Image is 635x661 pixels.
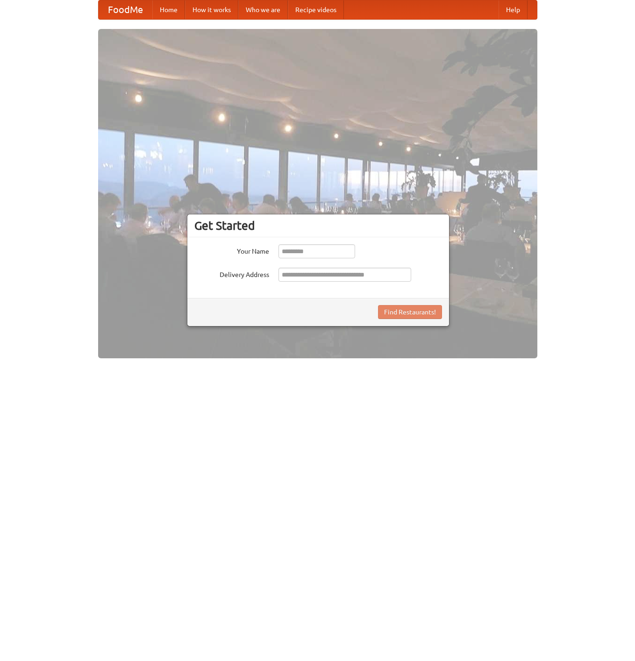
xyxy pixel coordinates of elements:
[99,0,152,19] a: FoodMe
[194,219,442,233] h3: Get Started
[378,305,442,319] button: Find Restaurants!
[238,0,288,19] a: Who we are
[194,244,269,256] label: Your Name
[194,268,269,279] label: Delivery Address
[185,0,238,19] a: How it works
[499,0,528,19] a: Help
[288,0,344,19] a: Recipe videos
[152,0,185,19] a: Home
